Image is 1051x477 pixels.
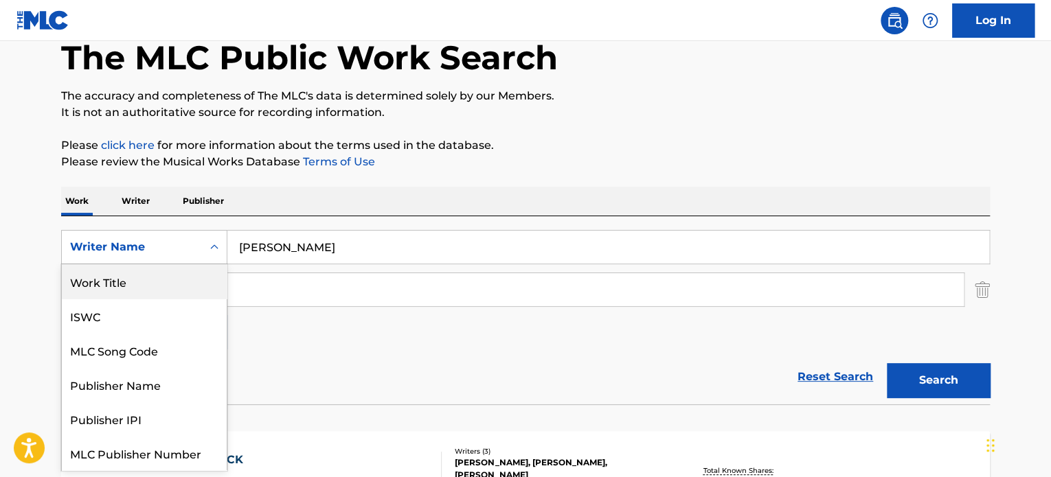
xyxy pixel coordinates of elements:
[300,155,375,168] a: Terms of Use
[61,37,558,78] h1: The MLC Public Work Search
[179,187,228,216] p: Publisher
[61,187,93,216] p: Work
[61,230,990,404] form: Search Form
[975,272,990,307] img: Delete Criterion
[886,12,903,29] img: search
[62,402,227,436] div: Publisher IPI
[922,12,938,29] img: help
[986,425,995,466] div: Drag
[916,7,944,34] div: Help
[117,187,154,216] p: Writer
[61,104,990,121] p: It is not an authoritative source for recording information.
[703,465,776,476] p: Total Known Shares:
[16,10,69,30] img: MLC Logo
[101,139,155,152] a: click here
[61,154,990,170] p: Please review the Musical Works Database
[952,3,1035,38] a: Log In
[982,411,1051,477] iframe: Chat Widget
[62,264,227,299] div: Work Title
[70,239,194,255] div: Writer Name
[61,137,990,154] p: Please for more information about the terms used in the database.
[62,367,227,402] div: Publisher Name
[887,363,990,397] button: Search
[791,362,880,392] a: Reset Search
[61,88,990,104] p: The accuracy and completeness of The MLC's data is determined solely by our Members.
[455,446,662,456] div: Writers ( 3 )
[62,333,227,367] div: MLC Song Code
[62,299,227,333] div: ISWC
[881,7,908,34] a: Public Search
[62,436,227,470] div: MLC Publisher Number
